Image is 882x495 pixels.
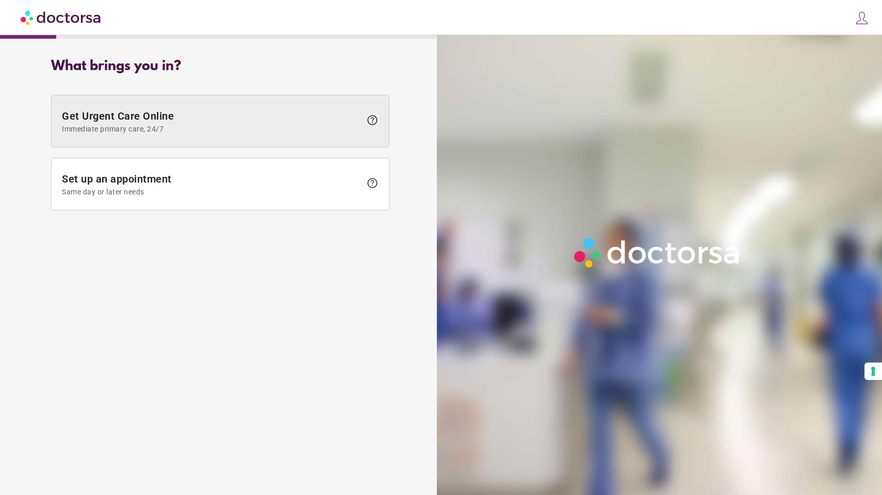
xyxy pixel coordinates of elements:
[51,59,389,74] div: What brings you in?
[366,114,379,126] span: help
[864,362,882,380] button: Your consent preferences for tracking technologies
[62,110,361,133] span: Get Urgent Care Online
[62,125,361,133] span: Immediate primary care, 24/7
[21,6,102,29] img: Doctorsa.com
[62,188,361,196] span: Same day or later needs
[366,177,379,189] span: help
[569,233,746,272] img: Logo-Doctorsa-trans-White-partial-flat.png
[855,11,869,25] img: icons8-customer-100.png
[62,173,361,196] span: Set up an appointment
